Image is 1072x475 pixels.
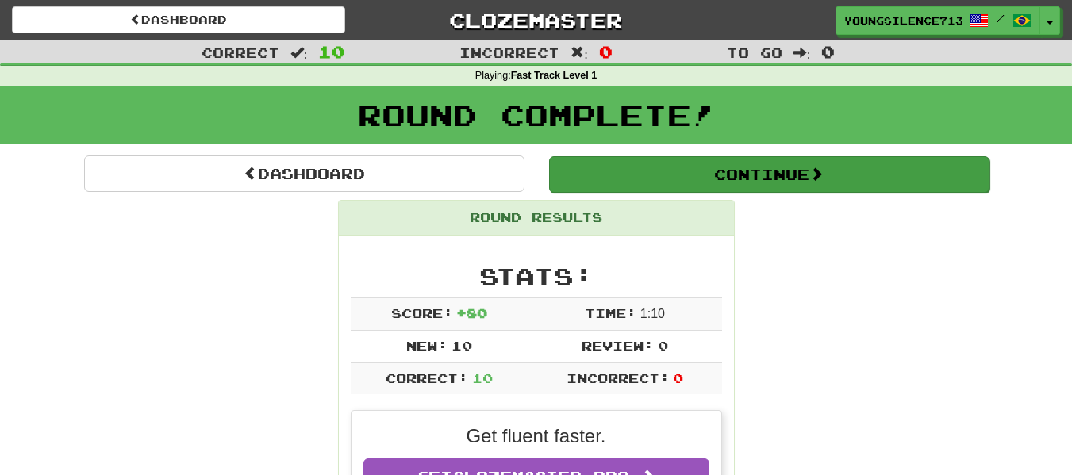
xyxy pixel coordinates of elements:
[459,44,559,60] span: Incorrect
[571,46,588,59] span: :
[290,46,308,59] span: :
[582,338,654,353] span: Review:
[472,370,493,385] span: 10
[567,370,670,385] span: Incorrect:
[821,42,835,61] span: 0
[202,44,279,60] span: Correct
[727,44,782,60] span: To go
[12,6,345,33] a: Dashboard
[511,70,597,81] strong: Fast Track Level 1
[673,370,683,385] span: 0
[585,305,636,320] span: Time:
[640,307,665,320] span: 1 : 10
[406,338,448,353] span: New:
[84,155,524,192] a: Dashboard
[339,201,734,236] div: Round Results
[997,13,1005,24] span: /
[599,42,613,61] span: 0
[391,305,453,320] span: Score:
[318,42,345,61] span: 10
[844,13,962,28] span: YoungSilence7139
[456,305,487,320] span: + 80
[836,6,1040,35] a: YoungSilence7139 /
[549,156,989,193] button: Continue
[451,338,472,353] span: 10
[351,263,722,289] h2: Stats:
[793,46,811,59] span: :
[6,99,1066,131] h1: Round Complete!
[369,6,702,34] a: Clozemaster
[363,423,709,450] p: Get fluent faster.
[658,338,668,353] span: 0
[386,370,468,385] span: Correct:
